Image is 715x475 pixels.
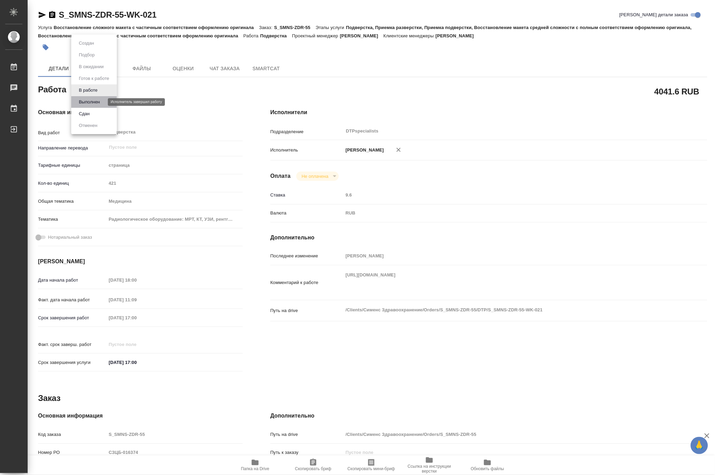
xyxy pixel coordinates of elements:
button: Подбор [77,51,97,59]
button: Сдан [77,110,92,118]
button: Создан [77,39,96,47]
button: В ожидании [77,63,106,71]
button: Отменен [77,122,100,129]
button: Выполнен [77,98,102,106]
button: В работе [77,86,100,94]
button: Готов к работе [77,75,111,82]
